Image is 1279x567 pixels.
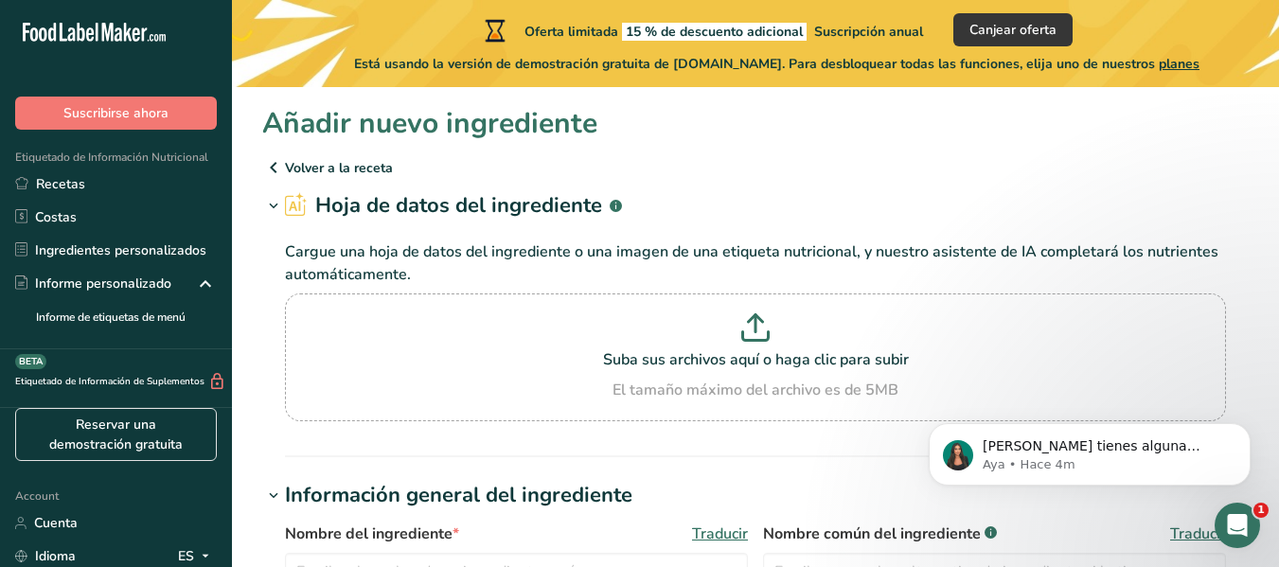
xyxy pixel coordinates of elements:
[285,190,622,221] h2: Hoja de datos del ingrediente
[15,274,171,293] div: Informe personalizado
[1215,503,1260,548] iframe: Intercom live chat
[814,23,923,41] span: Suscripción anual
[692,523,748,545] span: Traducir
[622,23,807,41] span: 15 % de descuento adicional
[285,480,632,511] div: Información general del ingrediente
[953,13,1073,46] button: Canjear oferta
[63,103,169,123] span: Suscribirse ahora
[354,54,1199,74] span: Está usando la versión de demostración gratuita de [DOMAIN_NAME]. Para desbloquear todas las func...
[290,379,1221,401] div: El tamaño máximo del archivo es de 5MB
[15,97,217,130] button: Suscribirse ahora
[900,383,1279,516] iframe: Intercom notifications mensaje
[1170,523,1226,545] span: Traducir
[1253,503,1269,518] span: 1
[1159,55,1199,73] span: planes
[763,523,997,545] span: Nombre común del ingrediente
[285,240,1226,286] p: Cargue una hoja de datos del ingrediente o una imagen de una etiqueta nutricional, y nuestro asis...
[262,156,1249,179] p: Volver a la receta
[262,102,597,145] h1: Añadir nuevo ingrediente
[969,20,1057,40] span: Canjear oferta
[15,408,217,461] a: Reservar una demostración gratuita
[290,348,1221,371] p: Suba sus archivos aquí o haga clic para subir
[15,354,46,369] div: BETA
[481,19,923,42] div: Oferta limitada
[285,523,459,545] span: Nombre del ingrediente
